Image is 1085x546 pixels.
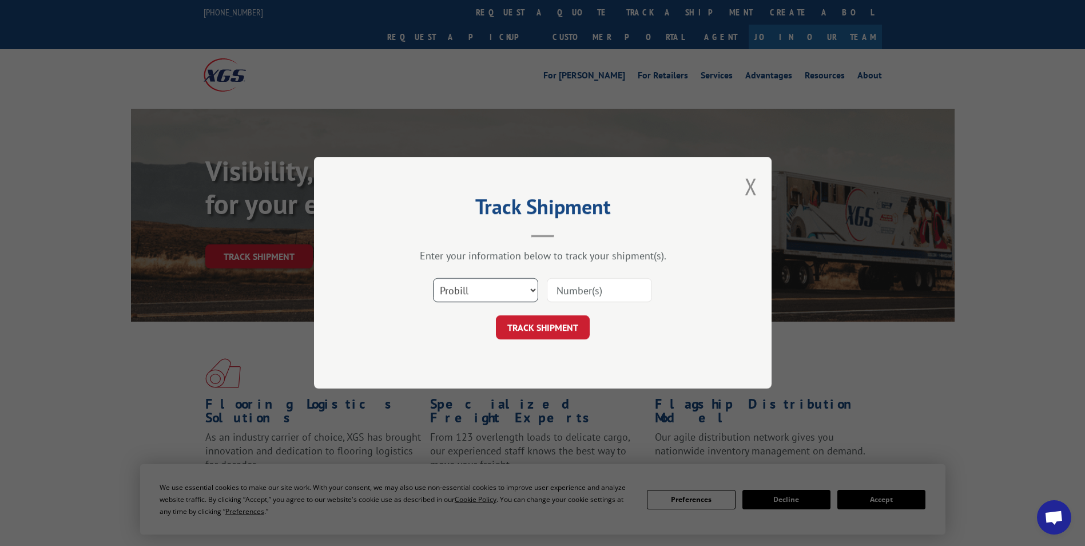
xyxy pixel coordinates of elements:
button: TRACK SHIPMENT [496,316,590,340]
div: Enter your information below to track your shipment(s). [371,250,714,263]
input: Number(s) [547,279,652,303]
a: Open chat [1037,500,1071,535]
h2: Track Shipment [371,199,714,220]
button: Close modal [745,171,757,201]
